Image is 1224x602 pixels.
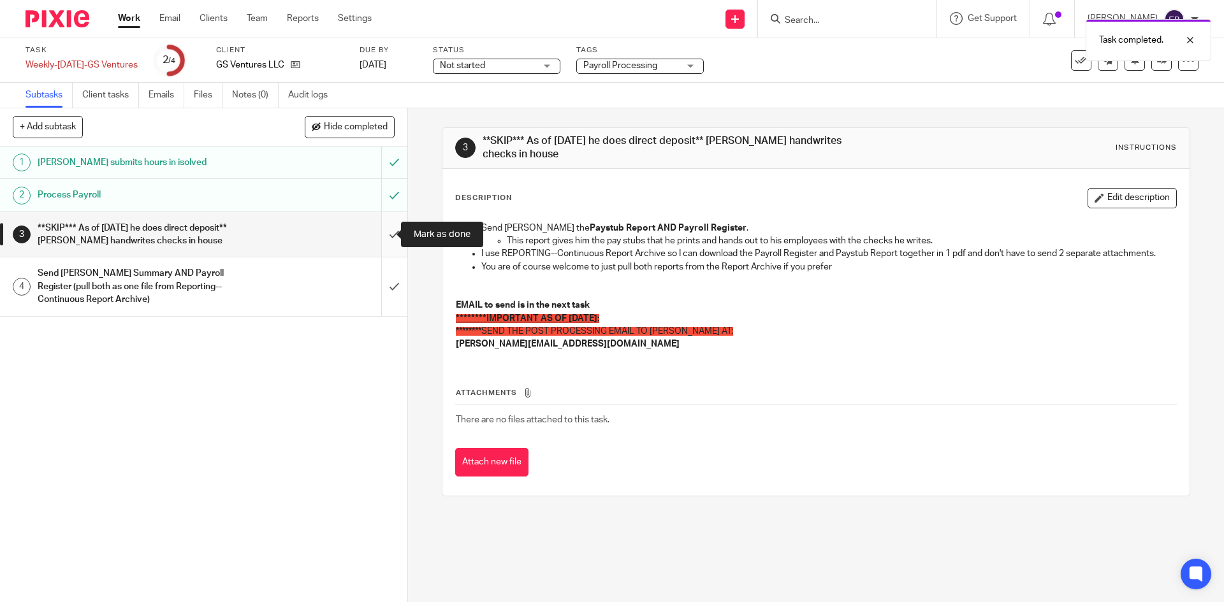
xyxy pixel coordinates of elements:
div: Instructions [1116,143,1177,153]
div: Weekly-Friday-GS Ventures [25,59,138,71]
a: Client tasks [82,83,139,108]
a: Clients [200,12,228,25]
a: Audit logs [288,83,337,108]
span: Hide completed [324,122,388,133]
p: Description [455,193,512,203]
div: 1 [13,154,31,171]
a: Files [194,83,222,108]
span: Attachments [456,389,517,396]
button: Hide completed [305,116,395,138]
h1: **SKIP*** As of [DATE] he does direct deposit** [PERSON_NAME] handwrites checks in house [483,134,843,162]
a: Work [118,12,140,25]
div: 2 [13,187,31,204]
span: Not started [440,61,485,70]
p: Send [PERSON_NAME] the . [481,222,1176,234]
div: 2 [163,53,175,68]
h1: Process Payroll [38,185,258,204]
span: There are no files attached to this task. [456,415,609,424]
div: 4 [13,278,31,296]
div: 3 [455,138,476,158]
p: GS Ventures LLC [216,59,284,71]
div: 3 [13,226,31,243]
span: Payroll Processing [583,61,657,70]
label: Due by [360,45,417,55]
small: /4 [168,57,175,64]
div: Weekly-[DATE]-GS Ventures [25,59,138,71]
a: Notes (0) [232,83,279,108]
label: Status [433,45,560,55]
button: Attach new file [455,448,528,477]
a: Reports [287,12,319,25]
h1: Send [PERSON_NAME] Summary AND Payroll Register (pull both as one file from Reporting--Continuous... [38,264,258,309]
p: You are of course welcome to just pull both reports from the Report Archive if you prefer [481,261,1176,273]
p: I use REPORTING--Continuous Report Archive so I can download the Payroll Register and Paystub Rep... [481,247,1176,260]
a: Team [247,12,268,25]
a: Emails [149,83,184,108]
a: Email [159,12,180,25]
strong: Paystub Report AND Payroll Register [590,224,747,233]
label: Task [25,45,138,55]
h1: [PERSON_NAME] submits hours in isolved [38,153,258,172]
a: Settings [338,12,372,25]
button: Edit description [1088,188,1177,208]
p: This report gives him the pay stubs that he prints and hands out to his employees with the checks... [507,234,1176,247]
button: + Add subtask [13,116,83,138]
img: svg%3E [1164,9,1184,29]
a: Subtasks [25,83,73,108]
span: ********SEND THE POST PROCESSING EMAIL TO [PERSON_NAME] AT: [456,327,733,336]
strong: EMAIL to send is in the next task [456,301,590,310]
p: Task completed. [1099,34,1163,47]
label: Tags [576,45,704,55]
strong: [PERSON_NAME][EMAIL_ADDRESS][DOMAIN_NAME] [456,340,680,348]
h1: **SKIP*** As of [DATE] he does direct deposit** [PERSON_NAME] handwrites checks in house [38,219,258,251]
span: [DATE] [360,61,386,69]
label: Client [216,45,344,55]
img: Pixie [25,10,89,27]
